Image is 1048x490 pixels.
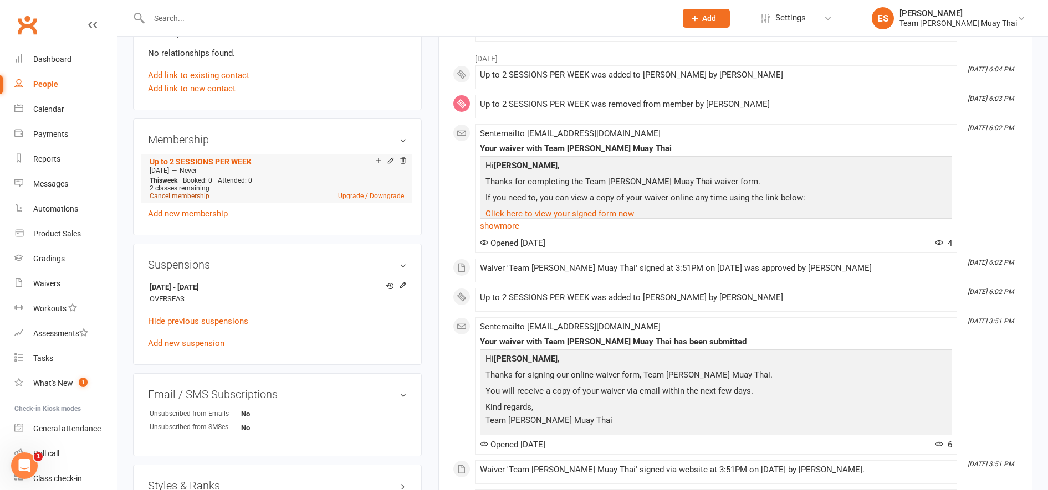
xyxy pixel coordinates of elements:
span: 2 classes remaining [150,184,209,192]
p: No relationships found. [148,47,407,60]
a: show more [480,218,952,234]
div: Dashboard [33,55,71,64]
a: Payments [14,122,117,147]
span: Sent email to [EMAIL_ADDRESS][DOMAIN_NAME] [480,128,661,138]
div: Gradings [33,254,65,263]
div: Your waiver with Team [PERSON_NAME] Muay Thai has been submitted [480,337,952,347]
div: Payments [33,130,68,138]
h3: Email / SMS Subscriptions [148,388,407,400]
a: Clubworx [13,11,41,39]
div: People [33,80,58,89]
i: [DATE] 6:02 PM [968,288,1014,296]
a: Click here to view your signed form now [485,209,634,219]
div: Workouts [33,304,67,313]
a: Assessments [14,321,117,346]
span: 1 [79,378,88,387]
h3: Suspensions [148,259,407,271]
span: Sent email to [EMAIL_ADDRESS][DOMAIN_NAME] [480,322,661,332]
a: Waivers [14,271,117,296]
li: OVERSEAS [148,279,407,306]
span: Attended: 0 [218,177,252,184]
div: Up to 2 SESSIONS PER WEEK was added to [PERSON_NAME] by [PERSON_NAME] [480,293,952,302]
span: Opened [DATE] [480,238,545,248]
strong: No [241,410,305,418]
div: Messages [33,179,68,188]
span: This [150,177,162,184]
div: — [147,166,407,175]
input: Search... [146,11,668,26]
strong: [DATE] - [DATE] [150,282,401,293]
p: Thanks for signing our online waiver form, Team [PERSON_NAME] Muay Thai. [483,368,949,384]
a: Automations [14,197,117,221]
div: Waiver 'Team [PERSON_NAME] Muay Thai' signed via website at 3:51PM on [DATE] by [PERSON_NAME]. [480,465,952,474]
button: Add [683,9,730,28]
div: Unsubscribed from SMSes [150,422,241,432]
div: Up to 2 SESSIONS PER WEEK was removed from member by [PERSON_NAME] [480,100,952,109]
div: Tasks [33,354,53,363]
span: 4 [935,238,952,248]
p: Thanks for completing the Team [PERSON_NAME] Muay Thai waiver form. [483,175,949,191]
strong: [PERSON_NAME] [494,354,558,364]
div: What's New [33,379,73,388]
a: Upgrade / Downgrade [338,192,404,200]
div: Assessments [33,329,88,338]
span: 1 [34,452,43,461]
span: Add [702,14,716,23]
span: Settings [775,6,806,30]
strong: No [241,424,305,432]
span: Never [180,167,197,174]
a: Add link to new contact [148,82,236,95]
div: week [147,177,180,184]
a: Roll call [14,441,117,466]
i: [DATE] 3:51 PM [968,460,1014,468]
i: [DATE] 6:03 PM [968,95,1014,102]
iframe: Intercom live chat [11,452,38,479]
a: Product Sales [14,221,117,246]
div: Waivers [33,279,60,288]
a: Calendar [14,97,117,122]
a: People [14,72,117,97]
span: [DATE] [150,167,169,174]
p: Hi , [483,159,949,175]
a: General attendance kiosk mode [14,416,117,441]
span: 6 [935,440,952,450]
a: Tasks [14,346,117,371]
span: Opened [DATE] [480,440,545,450]
a: Messages [14,172,117,197]
a: Add new suspension [148,338,224,348]
div: Reports [33,154,60,163]
i: [DATE] 6:04 PM [968,65,1014,73]
a: Cancel membership [150,192,209,200]
a: Workouts [14,296,117,321]
i: [DATE] 6:02 PM [968,124,1014,132]
p: Kind regards, Team [PERSON_NAME] Muay Thai [483,400,949,430]
div: Product Sales [33,229,81,238]
a: Dashboard [14,47,117,72]
div: Unsubscribed from Emails [150,409,241,419]
div: Your waiver with Team [PERSON_NAME] Muay Thai [480,144,952,153]
i: [DATE] 3:51 PM [968,317,1014,325]
li: [DATE] [453,47,1018,65]
div: Roll call [33,449,59,458]
div: Waiver 'Team [PERSON_NAME] Muay Thai' signed at 3:51PM on [DATE] was approved by [PERSON_NAME] [480,264,952,273]
div: Calendar [33,105,64,114]
div: Automations [33,204,78,213]
div: Team [PERSON_NAME] Muay Thai [899,18,1017,28]
a: Add new membership [148,209,228,219]
div: Up to 2 SESSIONS PER WEEK was added to [PERSON_NAME] by [PERSON_NAME] [480,70,952,80]
div: ES [872,7,894,29]
div: [PERSON_NAME] [899,8,1017,18]
div: Class check-in [33,474,82,483]
p: If you need to, you can view a copy of your waiver online any time using the link below: [483,191,949,207]
a: Hide previous suspensions [148,316,248,326]
a: Up to 2 SESSIONS PER WEEK [150,157,252,166]
a: Gradings [14,246,117,271]
a: Reports [14,147,117,172]
strong: [PERSON_NAME] [494,161,558,171]
span: Booked: 0 [183,177,212,184]
p: You will receive a copy of your waiver via email within the next few days. [483,384,949,400]
p: Hi , [483,352,949,368]
i: [DATE] 6:02 PM [968,259,1014,266]
h3: Membership [148,133,407,146]
div: General attendance [33,424,101,433]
